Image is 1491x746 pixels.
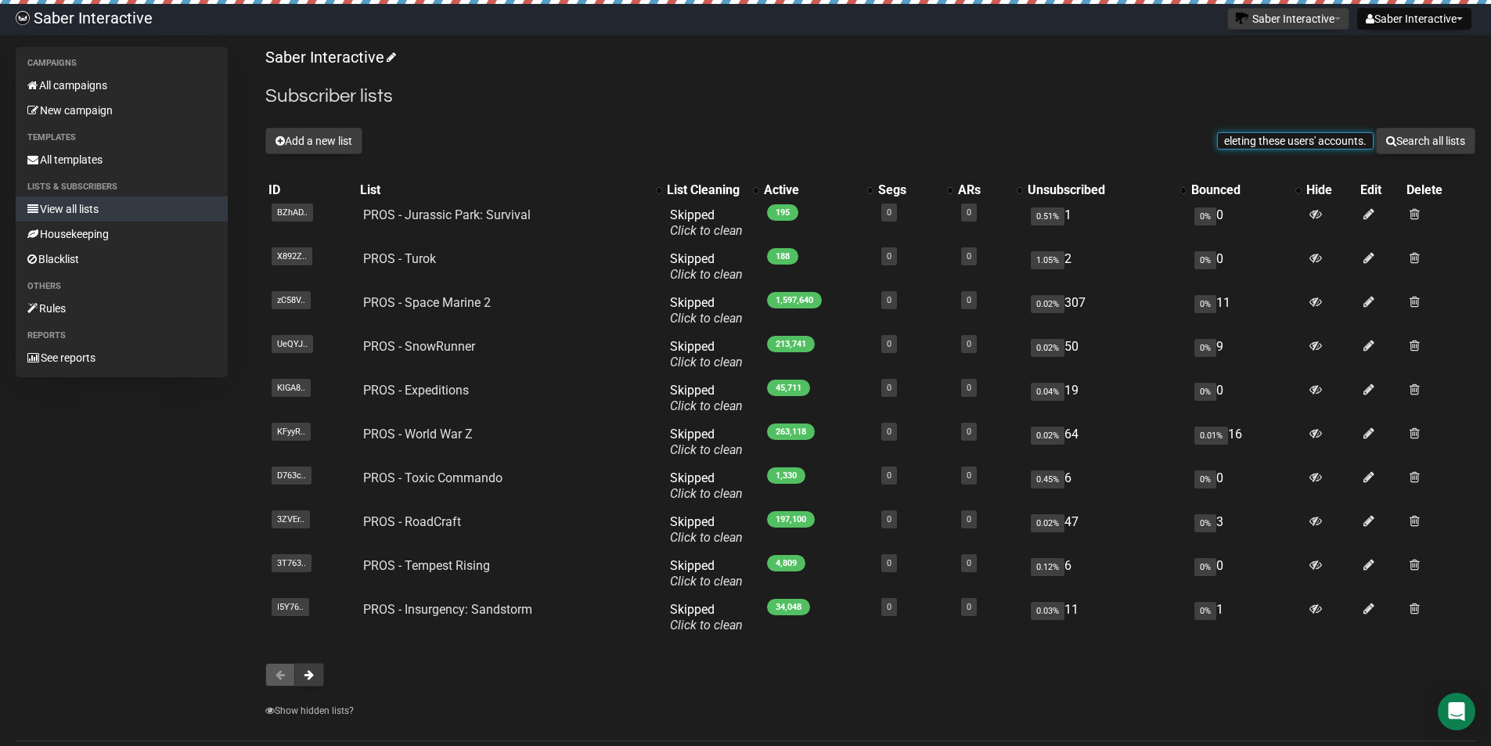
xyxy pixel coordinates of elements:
a: Click to clean [670,530,743,545]
span: 0% [1194,339,1216,357]
span: 4,809 [767,555,805,571]
img: ec1bccd4d48495f5e7d53d9a520ba7e5 [16,11,30,25]
th: List: No sort applied, activate to apply an ascending sort [357,179,664,201]
li: Templates [16,128,228,147]
a: PROS - Jurassic Park: Survival [363,207,531,222]
span: 0% [1194,558,1216,576]
a: Click to clean [670,223,743,238]
a: 0 [887,295,891,305]
th: Active: No sort applied, activate to apply an ascending sort [761,179,875,201]
a: PROS - Space Marine 2 [363,295,491,310]
a: Click to clean [670,267,743,282]
td: 64 [1025,420,1187,464]
span: 0.02% [1031,514,1064,532]
th: Edit: No sort applied, sorting is disabled [1357,179,1403,201]
span: 0% [1194,207,1216,225]
button: Saber Interactive [1227,8,1349,30]
a: Click to clean [670,618,743,632]
span: 263,118 [767,423,815,440]
th: Bounced: No sort applied, activate to apply an ascending sort [1188,179,1303,201]
div: Bounced [1191,182,1288,198]
a: PROS - RoadCraft [363,514,461,529]
td: 0 [1188,552,1303,596]
div: Active [764,182,859,198]
td: 0 [1188,464,1303,508]
a: Click to clean [670,442,743,457]
li: Others [16,277,228,296]
div: Edit [1360,182,1400,198]
a: 0 [967,514,971,524]
div: ARs [958,182,1010,198]
a: Click to clean [670,355,743,369]
a: 0 [967,427,971,437]
span: 45,711 [767,380,810,396]
span: KFyyR.. [272,423,311,441]
a: Housekeeping [16,222,228,247]
span: 213,741 [767,336,815,352]
a: PROS - Expeditions [363,383,469,398]
div: List Cleaning [667,182,745,198]
span: 0% [1194,251,1216,269]
a: All campaigns [16,73,228,98]
span: Skipped [670,514,743,545]
td: 1 [1025,201,1187,245]
button: Add a new list [265,128,362,154]
a: PROS - SnowRunner [363,339,475,354]
div: Delete [1406,182,1472,198]
td: 0 [1188,245,1303,289]
a: Click to clean [670,398,743,413]
td: 50 [1025,333,1187,377]
span: Skipped [670,383,743,413]
a: 0 [967,207,971,218]
a: 0 [887,339,891,349]
a: Rules [16,296,228,321]
a: 0 [887,470,891,481]
a: 0 [967,339,971,349]
span: 0.03% [1031,602,1064,620]
a: 0 [967,295,971,305]
button: Search all lists [1376,128,1475,154]
td: 2 [1025,245,1187,289]
span: 0% [1194,602,1216,620]
span: X892Z.. [272,247,312,265]
span: Skipped [670,602,743,632]
span: Skipped [670,207,743,238]
a: PROS - Toxic Commando [363,470,502,485]
th: Segs: No sort applied, activate to apply an ascending sort [875,179,955,201]
a: Saber Interactive [265,48,394,67]
span: D763c.. [272,467,312,485]
th: Delete: No sort applied, sorting is disabled [1403,179,1475,201]
div: Open Intercom Messenger [1438,693,1475,730]
a: PROS - World War Z [363,427,473,441]
div: Hide [1306,182,1354,198]
li: Lists & subscribers [16,178,228,196]
td: 6 [1025,552,1187,596]
li: Campaigns [16,54,228,73]
th: ID: No sort applied, sorting is disabled [265,179,357,201]
span: Skipped [670,251,743,282]
div: ID [268,182,354,198]
a: Click to clean [670,311,743,326]
span: 0% [1194,470,1216,488]
div: Segs [878,182,939,198]
td: 19 [1025,377,1187,420]
a: See reports [16,345,228,370]
span: Skipped [670,427,743,457]
span: 0.45% [1031,470,1064,488]
a: Show hidden lists? [265,705,354,716]
a: 0 [887,207,891,218]
a: PROS - Turok [363,251,436,266]
button: Saber Interactive [1357,8,1471,30]
span: 1,330 [767,467,805,484]
span: 0.01% [1194,427,1228,445]
td: 16 [1188,420,1303,464]
span: 0.12% [1031,558,1064,576]
span: 0.02% [1031,339,1064,357]
span: Skipped [670,339,743,369]
a: 0 [887,383,891,393]
span: Skipped [670,470,743,501]
td: 3 [1188,508,1303,552]
span: 34,048 [767,599,810,615]
td: 11 [1025,596,1187,640]
a: New campaign [16,98,228,123]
